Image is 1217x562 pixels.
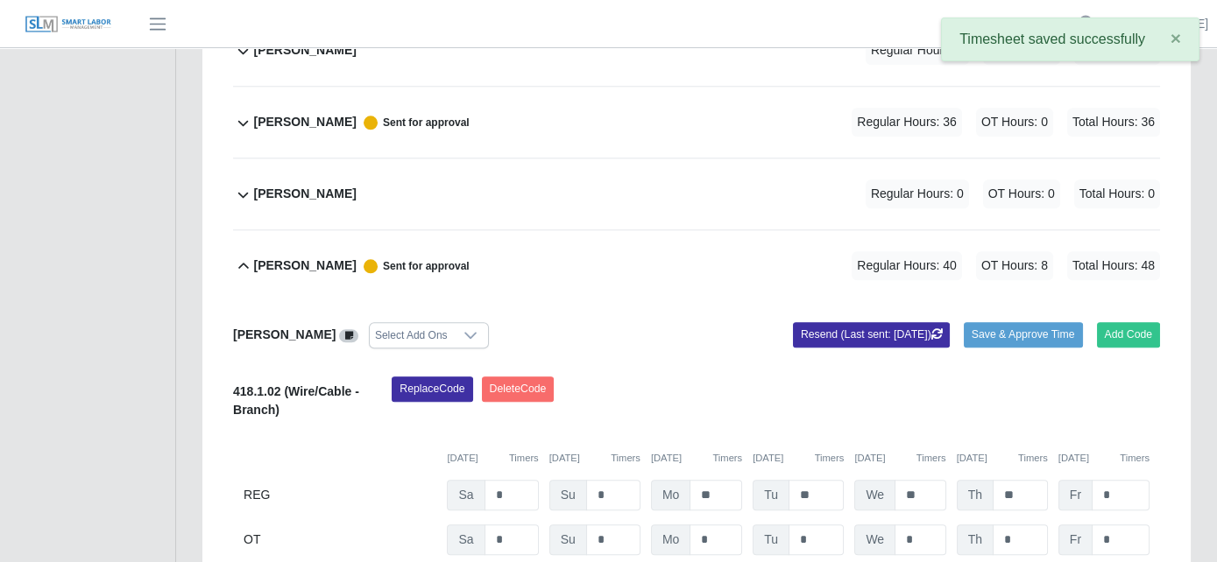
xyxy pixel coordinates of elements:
[1058,451,1150,466] div: [DATE]
[1120,451,1150,466] button: Timers
[957,451,1048,466] div: [DATE]
[854,451,945,466] div: [DATE]
[509,451,539,466] button: Timers
[852,251,962,280] span: Regular Hours: 40
[244,480,436,510] div: REG
[447,480,485,510] span: Sa
[957,480,994,510] span: Th
[964,322,1083,347] button: Save & Approve Time
[1018,451,1048,466] button: Timers
[1074,179,1160,208] span: Total Hours: 0
[253,256,356,275] b: [PERSON_NAME]
[233,15,1160,86] button: [PERSON_NAME] Regular Hours: 0 OT Hours: 0 Total Hours: 0
[244,524,436,555] div: OT
[866,179,969,208] span: Regular Hours: 0
[253,113,356,131] b: [PERSON_NAME]
[447,451,538,466] div: [DATE]
[753,451,844,466] div: [DATE]
[753,480,789,510] span: Tu
[233,327,336,341] b: [PERSON_NAME]
[233,87,1160,158] button: [PERSON_NAME] Sent for approval Regular Hours: 36 OT Hours: 0 Total Hours: 36
[357,259,470,273] span: Sent for approval
[1067,251,1160,280] span: Total Hours: 48
[1107,15,1208,33] a: [PERSON_NAME]
[815,451,845,466] button: Timers
[253,41,356,60] b: [PERSON_NAME]
[1058,480,1093,510] span: Fr
[549,480,587,510] span: Su
[916,451,946,466] button: Timers
[651,451,742,466] div: [DATE]
[611,451,640,466] button: Timers
[253,185,356,203] b: [PERSON_NAME]
[233,384,359,417] b: 418.1.02 (Wire/Cable - Branch)
[447,524,485,555] span: Sa
[753,524,789,555] span: Tu
[1171,28,1181,48] span: ×
[1097,322,1161,347] button: Add Code
[1067,108,1160,137] span: Total Hours: 36
[233,230,1160,301] button: [PERSON_NAME] Sent for approval Regular Hours: 40 OT Hours: 8 Total Hours: 48
[852,108,962,137] span: Regular Hours: 36
[983,179,1060,208] span: OT Hours: 0
[549,451,640,466] div: [DATE]
[712,451,742,466] button: Timers
[25,15,112,34] img: SLM Logo
[866,36,969,65] span: Regular Hours: 0
[392,376,472,401] button: ReplaceCode
[233,158,1160,229] button: [PERSON_NAME] Regular Hours: 0 OT Hours: 0 Total Hours: 0
[482,376,555,401] button: DeleteCode
[339,327,358,341] a: View/Edit Notes
[651,524,690,555] span: Mo
[1058,524,1093,555] span: Fr
[976,108,1053,137] span: OT Hours: 0
[651,480,690,510] span: Mo
[854,524,895,555] span: We
[549,524,587,555] span: Su
[957,524,994,555] span: Th
[357,116,470,130] span: Sent for approval
[793,322,950,347] button: Resend (Last sent: [DATE])
[941,18,1199,61] div: Timesheet saved successfully
[854,480,895,510] span: We
[976,251,1053,280] span: OT Hours: 8
[370,323,453,348] div: Select Add Ons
